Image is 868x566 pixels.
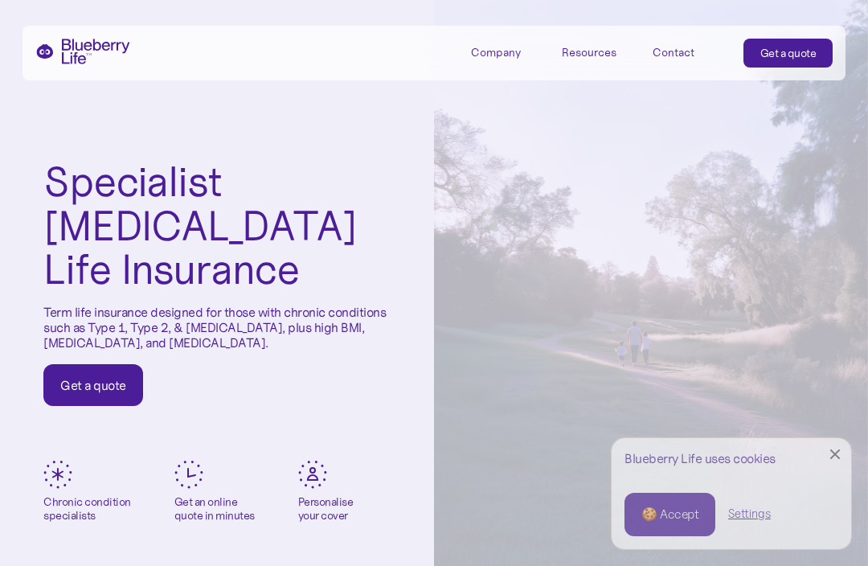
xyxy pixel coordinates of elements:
a: 🍪 Accept [624,493,715,536]
a: Settings [728,506,771,523]
p: Term life insurance designed for those with chronic conditions such as Type 1, Type 2, & [MEDICAL... [43,305,391,351]
div: Get a quote [60,377,126,393]
div: 🍪 Accept [641,506,698,523]
div: Company [471,39,543,65]
div: Close Cookie Popup [835,454,836,455]
div: Contact [653,46,694,59]
div: Blueberry Life uses cookies [624,451,838,466]
a: home [35,39,130,64]
a: Contact [653,39,725,65]
a: Close Cookie Popup [819,438,851,470]
div: Personalise your cover [298,495,354,523]
div: Company [471,46,521,59]
a: Get a quote [43,364,143,406]
div: Get an online quote in minutes [174,495,255,523]
div: Resources [562,46,616,59]
div: Resources [562,39,634,65]
h1: Specialist [MEDICAL_DATA] Life Insurance [43,160,391,292]
a: Get a quote [743,39,833,68]
div: Get a quote [760,45,817,61]
div: Chronic condition specialists [43,495,131,523]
